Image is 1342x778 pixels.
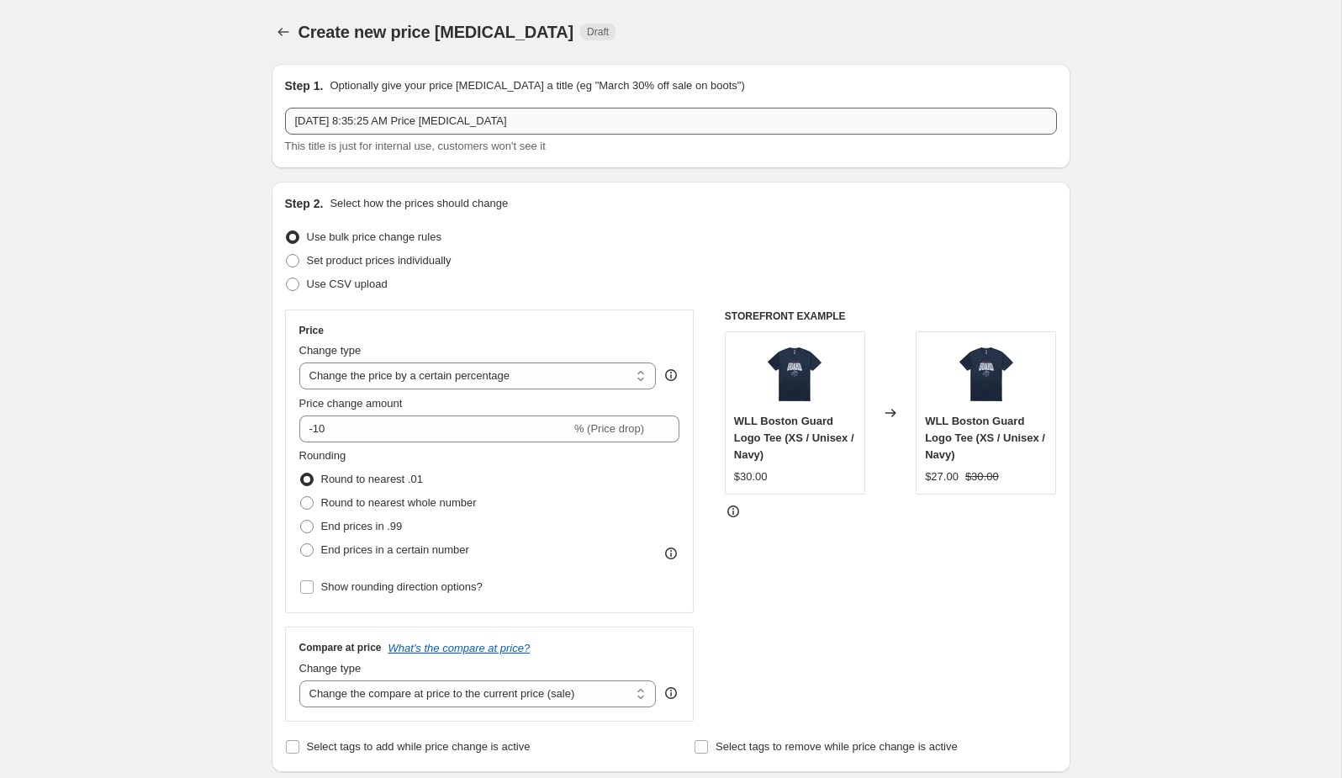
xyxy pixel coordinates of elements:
button: Price change jobs [272,20,295,44]
span: WLL Boston Guard Logo Tee (XS / Unisex / Navy) [734,415,854,461]
span: Use CSV upload [307,278,388,290]
span: Price change amount [299,397,403,410]
div: help [663,685,679,701]
span: % (Price drop) [574,422,644,435]
div: $27.00 [925,468,959,485]
span: Show rounding direction options? [321,580,483,593]
p: Optionally give your price [MEDICAL_DATA] a title (eg "March 30% off sale on boots") [330,77,744,94]
img: WLL-GUARD-LOGO-TEE-NVY-L_1_80x.png [761,341,828,408]
div: $30.00 [734,468,768,485]
span: End prices in .99 [321,520,403,532]
span: Change type [299,662,362,675]
h6: STOREFRONT EXAMPLE [725,310,1057,323]
h2: Step 1. [285,77,324,94]
div: help [663,367,679,384]
span: Select tags to remove while price change is active [716,740,958,753]
span: Rounding [299,449,346,462]
p: Select how the prices should change [330,195,508,212]
span: End prices in a certain number [321,543,469,556]
h3: Compare at price [299,641,382,654]
span: Set product prices individually [307,254,452,267]
h2: Step 2. [285,195,324,212]
span: Use bulk price change rules [307,230,441,243]
h3: Price [299,324,324,337]
button: What's the compare at price? [388,642,531,654]
span: Change type [299,344,362,357]
span: This title is just for internal use, customers won't see it [285,140,546,152]
strike: $30.00 [965,468,999,485]
span: Create new price [MEDICAL_DATA] [299,23,574,41]
img: WLL-GUARD-LOGO-TEE-NVY-L_1_80x.png [953,341,1020,408]
span: Round to nearest .01 [321,473,423,485]
input: -15 [299,415,571,442]
span: WLL Boston Guard Logo Tee (XS / Unisex / Navy) [925,415,1045,461]
span: Round to nearest whole number [321,496,477,509]
span: Draft [587,25,609,39]
input: 30% off holiday sale [285,108,1057,135]
span: Select tags to add while price change is active [307,740,531,753]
